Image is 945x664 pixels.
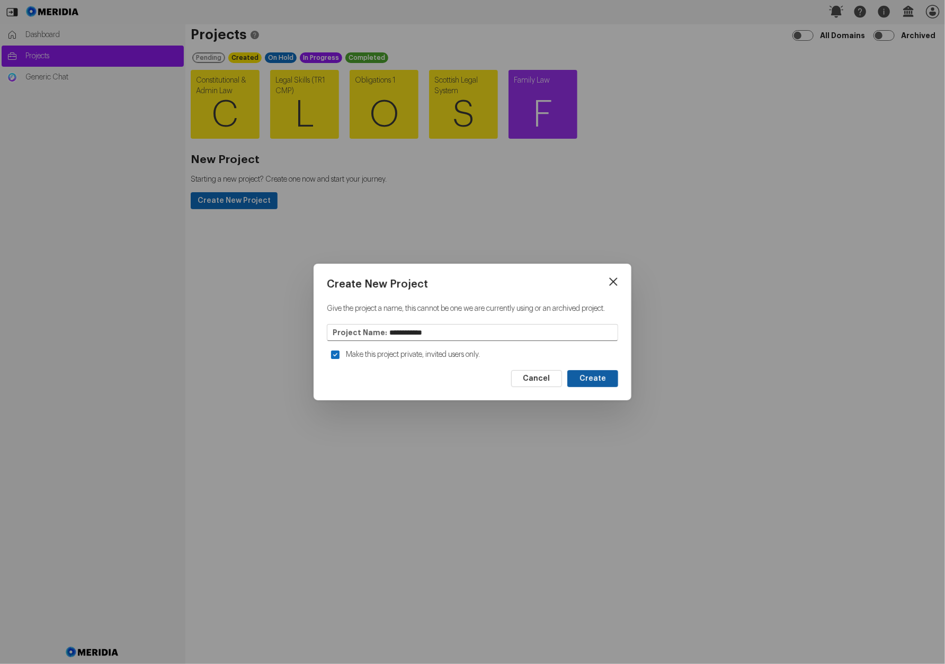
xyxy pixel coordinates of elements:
button: Create [567,370,618,387]
label: Make this project private, invited users only. [344,345,484,364]
h2: Create New Project [327,277,618,292]
p: Give the project a name, this cannot be one we are currently using or an archived project. [327,303,618,314]
button: Cancel [511,370,562,387]
strong: Project Name: [333,327,387,338]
